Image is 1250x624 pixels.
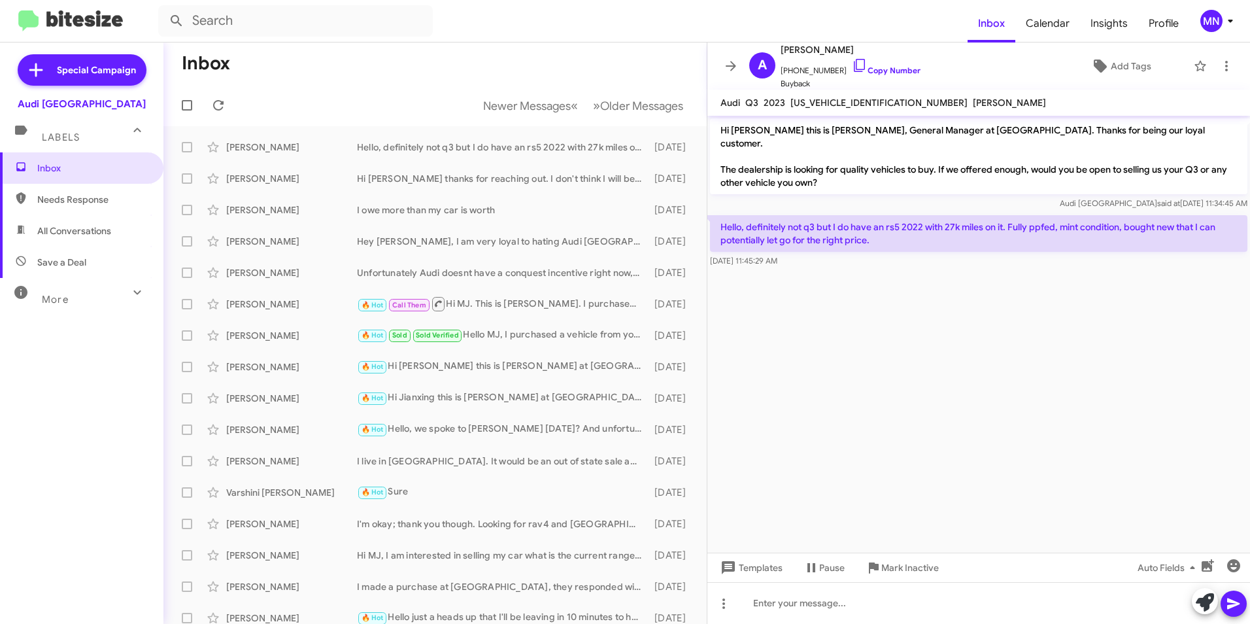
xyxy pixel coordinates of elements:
[18,54,146,86] a: Special Campaign
[416,331,459,339] span: Sold Verified
[483,99,571,113] span: Newer Messages
[158,5,433,37] input: Search
[1015,5,1080,43] a: Calendar
[357,455,649,468] div: I live in [GEOGRAPHIC_DATA]. It would be an out of state sale and would need to discuss transport...
[649,172,696,185] div: [DATE]
[781,77,921,90] span: Buyback
[226,423,357,436] div: [PERSON_NAME]
[819,556,845,580] span: Pause
[600,99,683,113] span: Older Messages
[649,455,696,468] div: [DATE]
[710,118,1247,194] p: Hi [PERSON_NAME] this is [PERSON_NAME], General Manager at [GEOGRAPHIC_DATA]. Thanks for being ou...
[226,298,357,311] div: [PERSON_NAME]
[649,266,696,279] div: [DATE]
[855,556,949,580] button: Mark Inactive
[357,296,649,312] div: Hi MJ. This is [PERSON_NAME]. I purchased a new 2025 Q4 [DATE] afternoon and [DATE] that same car...
[881,556,939,580] span: Mark Inactive
[357,328,649,343] div: Hello MJ, I purchased a vehicle from your dealership in May. Your folks had to get a second signa...
[357,141,649,154] div: Hello, definitely not q3 but I do have an rs5 2022 with 27k miles on it. Fully ppfed, mint condit...
[718,556,783,580] span: Templates
[764,97,785,109] span: 2023
[357,580,649,593] div: I made a purchase at [GEOGRAPHIC_DATA], they responded with pricing and didn’t make me jump throu...
[758,55,767,76] span: A
[226,517,357,530] div: [PERSON_NAME]
[720,97,740,109] span: Audi
[1138,5,1189,43] a: Profile
[793,556,855,580] button: Pause
[1080,5,1138,43] a: Insights
[182,53,230,74] h1: Inbox
[781,58,921,77] span: [PHONE_NUMBER]
[1200,10,1223,32] div: MN
[790,97,968,109] span: [US_VEHICLE_IDENTIFICATION_NUMBER]
[226,580,357,593] div: [PERSON_NAME]
[226,235,357,248] div: [PERSON_NAME]
[1055,54,1187,78] button: Add Tags
[226,392,357,405] div: [PERSON_NAME]
[707,556,793,580] button: Templates
[1127,556,1211,580] button: Auto Fields
[226,455,357,468] div: [PERSON_NAME]
[1157,198,1180,208] span: said at
[357,422,649,437] div: Hello, we spoke to [PERSON_NAME] [DATE]? And unfortunately the time lapse because the system went...
[42,131,80,143] span: Labels
[226,141,357,154] div: [PERSON_NAME]
[357,203,649,217] div: I owe more than my car is worth
[593,97,600,114] span: »
[649,486,696,499] div: [DATE]
[973,97,1046,109] span: [PERSON_NAME]
[357,359,649,374] div: Hi [PERSON_NAME] this is [PERSON_NAME] at [GEOGRAPHIC_DATA]. Just wanted to follow up and make su...
[362,301,384,309] span: 🔥 Hot
[362,394,384,402] span: 🔥 Hot
[362,425,384,434] span: 🔥 Hot
[362,331,384,339] span: 🔥 Hot
[392,331,407,339] span: Sold
[710,256,777,266] span: [DATE] 11:45:29 AM
[392,301,426,309] span: Call Them
[649,549,696,562] div: [DATE]
[37,162,148,175] span: Inbox
[1189,10,1236,32] button: MN
[357,235,649,248] div: Hey [PERSON_NAME], I am very loyal to hating Audi [GEOGRAPHIC_DATA]. My car I purchased still has...
[649,298,696,311] div: [DATE]
[357,266,649,279] div: Unfortunately Audi doesnt have a conquest incentive right now, But if you are able to send me ove...
[226,360,357,373] div: [PERSON_NAME]
[649,580,696,593] div: [DATE]
[710,215,1247,252] p: Hello, definitely not q3 but I do have an rs5 2022 with 27k miles on it. Fully ppfed, mint condit...
[1138,556,1200,580] span: Auto Fields
[357,517,649,530] div: I'm okay; thank you though. Looking for rav4 and [GEOGRAPHIC_DATA]'s
[226,329,357,342] div: [PERSON_NAME]
[649,360,696,373] div: [DATE]
[649,329,696,342] div: [DATE]
[226,172,357,185] div: [PERSON_NAME]
[362,488,384,496] span: 🔥 Hot
[649,141,696,154] div: [DATE]
[649,423,696,436] div: [DATE]
[37,224,111,237] span: All Conversations
[357,390,649,406] div: Hi Jianxing this is [PERSON_NAME] at [GEOGRAPHIC_DATA]. Just wanted to follow up and make sure yo...
[37,256,86,269] span: Save a Deal
[362,614,384,622] span: 🔥 Hot
[226,203,357,217] div: [PERSON_NAME]
[362,362,384,371] span: 🔥 Hot
[852,65,921,75] a: Copy Number
[1111,54,1151,78] span: Add Tags
[42,294,69,305] span: More
[226,549,357,562] div: [PERSON_NAME]
[745,97,758,109] span: Q3
[649,517,696,530] div: [DATE]
[57,63,136,77] span: Special Campaign
[18,97,146,111] div: Audi [GEOGRAPHIC_DATA]
[226,486,357,499] div: Varshini [PERSON_NAME]
[476,92,691,119] nav: Page navigation example
[585,92,691,119] button: Next
[968,5,1015,43] a: Inbox
[649,392,696,405] div: [DATE]
[1060,198,1247,208] span: Audi [GEOGRAPHIC_DATA] [DATE] 11:34:45 AM
[781,42,921,58] span: [PERSON_NAME]
[649,235,696,248] div: [DATE]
